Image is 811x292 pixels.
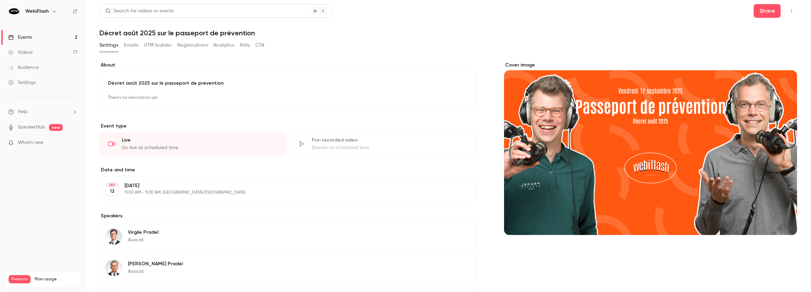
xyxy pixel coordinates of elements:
p: [DATE] [124,182,440,189]
button: Polls [240,40,250,51]
p: Décret août 2025 sur le passeport de prévention [108,80,468,87]
div: Search for videos or events [105,8,174,15]
span: Plan usage [35,277,77,282]
li: help-dropdown-opener [8,108,77,115]
span: Premium [9,275,31,283]
div: Virgile PradelVirgile PradelAvocat [99,222,477,251]
h1: Décret août 2025 sur le passeport de prévention [99,29,797,37]
span: new [49,124,63,131]
div: Events [8,34,32,41]
p: Avocat [128,268,183,275]
p: 11:00 AM - 11:30 AM, [GEOGRAPHIC_DATA]/[GEOGRAPHIC_DATA] [124,190,440,195]
label: About [99,62,477,69]
p: Virgile Pradel [128,229,158,236]
div: Go live at scheduled time [122,144,278,151]
p: Event type [99,123,477,130]
div: Camille Pradel[PERSON_NAME] PradelAvocat [99,254,477,282]
label: Speakers [99,212,477,219]
button: Emails [124,40,138,51]
img: Camille Pradel [106,260,122,276]
label: Date and time [99,167,477,173]
div: Pre-recorded video [312,137,468,144]
section: Cover image [504,62,797,235]
button: Settings [99,40,118,51]
div: Settings [8,79,36,86]
a: SpeakerHub [18,124,45,131]
p: There's no description yet [108,92,468,103]
button: Registrations [177,40,208,51]
img: Virgile Pradel [106,228,122,245]
button: UTM builder [144,40,172,51]
iframe: Noticeable Trigger [69,140,77,146]
div: Live [122,137,278,144]
span: What's new [18,139,44,146]
p: [PERSON_NAME] Pradel [128,260,183,267]
div: SEP [106,183,118,187]
span: Help [18,108,28,115]
button: Share [754,4,781,18]
img: WebiFlash [9,6,20,17]
div: Audience [8,64,39,71]
button: Analytics [213,40,235,51]
div: Pre-recorded videoStream at scheduled time [289,132,477,156]
button: CTA [255,40,265,51]
div: Videos [8,49,33,56]
div: Stream at scheduled time [312,144,468,151]
p: Avocat [128,236,158,243]
h6: WebiFlash [25,8,49,15]
label: Cover image [504,62,797,69]
div: LiveGo live at scheduled time [99,132,287,156]
p: 12 [110,188,115,195]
